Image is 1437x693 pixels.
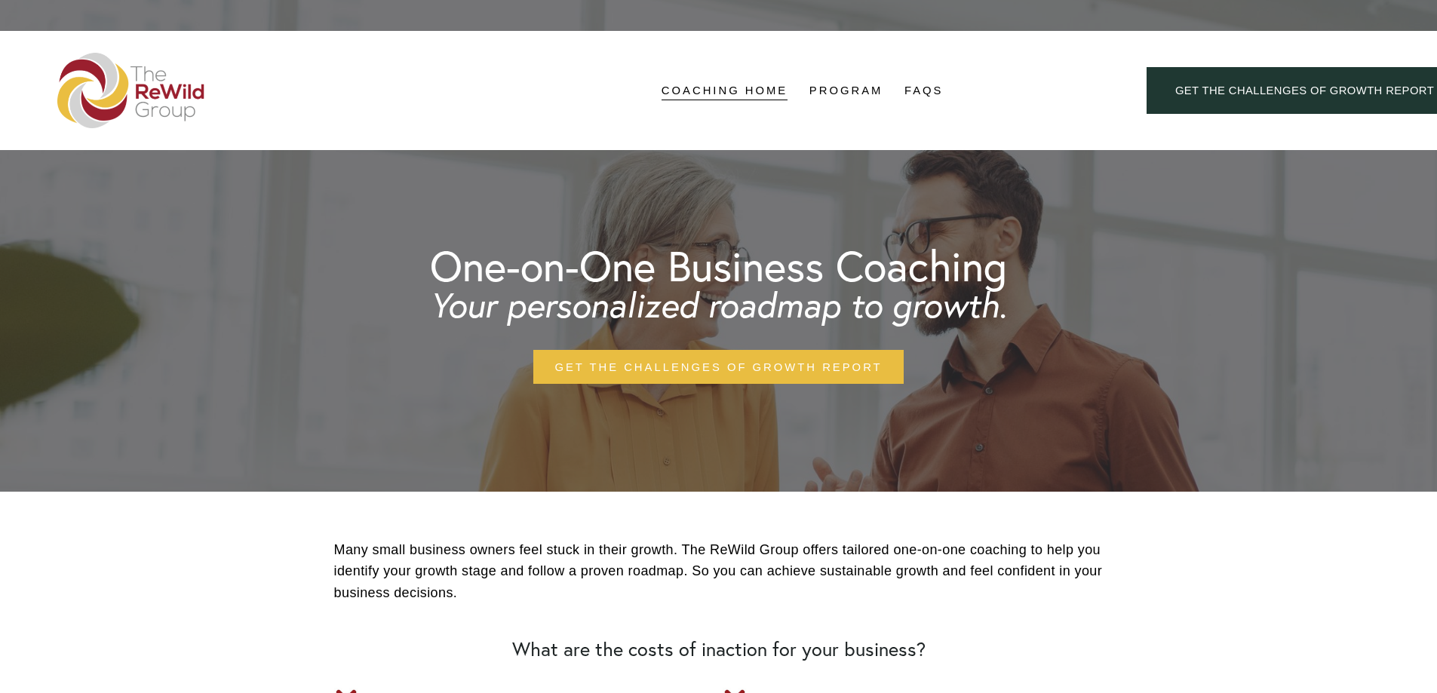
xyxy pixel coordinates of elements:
[334,638,1104,661] h2: What are the costs of inaction for your business?
[430,245,1007,287] h1: One-on-One Business Coaching
[334,539,1104,604] p: Many small business owners feel stuck in their growth. The ReWild Group offers tailored one-on-on...
[809,79,883,102] a: Program
[533,350,904,384] a: get the challenges of growth report
[662,79,788,102] a: Coaching Home
[57,53,205,128] img: The ReWild Group
[904,79,944,102] a: FAQs
[430,283,1007,327] em: Your personalized roadmap to growth.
